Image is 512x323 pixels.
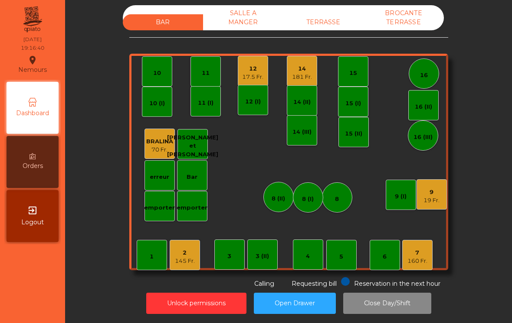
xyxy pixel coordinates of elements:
span: Orders [23,161,43,171]
div: [PERSON_NAME] et [PERSON_NAME] [167,133,218,159]
div: Bar [187,173,197,181]
div: TERRASSE [283,14,364,30]
div: 1 [150,252,154,261]
span: Dashboard [16,109,49,118]
button: Open Drawer [254,293,336,314]
div: 145 Fr. [175,257,195,265]
div: 3 (II) [256,252,269,261]
div: 11 [202,69,210,78]
div: 8 (II) [272,194,285,203]
span: Logout [21,218,44,227]
div: 3 [227,252,231,261]
div: 15 (II) [345,129,362,138]
div: BROCANTE TERRASSE [364,5,444,30]
div: 14 (III) [292,128,312,136]
span: Calling [254,280,274,287]
div: 7 [407,249,427,257]
span: Requesting bill [292,280,337,287]
div: 11 (I) [198,99,213,107]
div: 8 [335,195,339,203]
div: 16 (III) [414,133,433,142]
div: SALLE A MANGER [203,5,283,30]
button: Close Day/Shift [343,293,431,314]
div: 70 Fr. [146,145,173,154]
div: Nemours [18,54,47,75]
div: 5 [339,252,343,261]
div: 9 [423,188,440,197]
i: location_on [27,55,38,65]
img: qpiato [22,4,43,35]
div: 12 (I) [245,97,261,106]
button: Unlock permissions [146,293,246,314]
div: 181 Fr. [292,73,312,81]
div: 19:16:40 [21,44,44,52]
div: 14 [292,65,312,73]
div: 2 [175,249,195,257]
div: 160 Fr. [407,257,427,265]
div: 16 (II) [415,103,432,111]
div: 15 (I) [345,99,361,108]
div: 19 Fr. [423,196,440,205]
div: emporter [144,203,175,212]
div: emporter [177,203,207,212]
div: BRALINA [146,137,173,146]
div: [DATE] [23,36,42,43]
div: 17.5 Fr. [242,73,263,81]
div: 10 [153,69,161,78]
div: 12 [242,65,263,73]
div: erreur [150,173,169,181]
div: 6 [383,252,387,261]
div: 15 [349,69,357,78]
div: 14 (II) [293,98,311,107]
span: Reservation in the next hour [354,280,440,287]
div: 8 (I) [302,195,314,203]
div: 9 (I) [395,192,407,201]
i: exit_to_app [27,205,38,216]
div: BAR [123,14,203,30]
div: 10 (I) [149,99,165,108]
div: 4 [306,252,310,261]
div: 16 [420,71,428,80]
